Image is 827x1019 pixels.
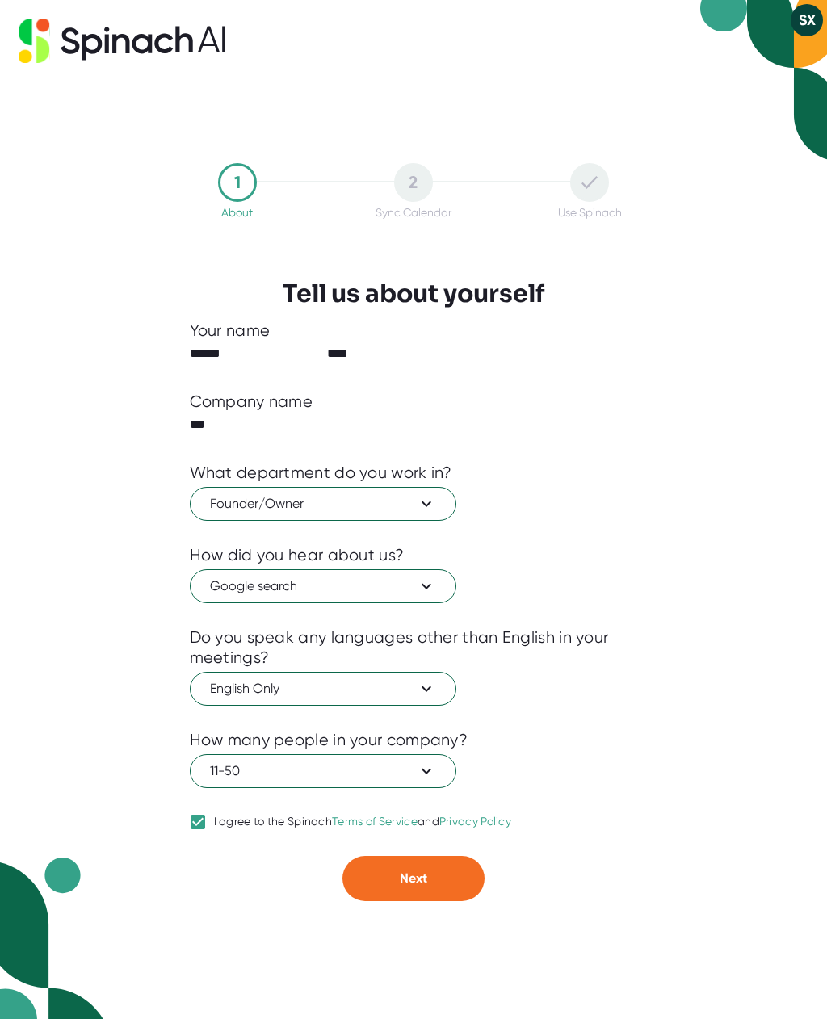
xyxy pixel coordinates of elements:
[190,730,468,750] div: How many people in your company?
[400,870,427,886] span: Next
[190,321,638,341] div: Your name
[190,672,456,706] button: English Only
[190,463,452,483] div: What department do you work in?
[342,856,485,901] button: Next
[221,206,253,219] div: About
[190,392,313,412] div: Company name
[210,577,436,596] span: Google search
[218,163,257,202] div: 1
[376,206,451,219] div: Sync Calendar
[283,279,544,308] h3: Tell us about yourself
[190,627,638,668] div: Do you speak any languages other than English in your meetings?
[791,4,823,36] button: SX
[394,163,433,202] div: 2
[210,494,436,514] span: Founder/Owner
[332,815,418,828] a: Terms of Service
[210,761,436,781] span: 11-50
[439,815,511,828] a: Privacy Policy
[190,487,456,521] button: Founder/Owner
[190,754,456,788] button: 11-50
[214,815,512,829] div: I agree to the Spinach and
[210,679,436,698] span: English Only
[190,569,456,603] button: Google search
[558,206,622,219] div: Use Spinach
[190,545,405,565] div: How did you hear about us?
